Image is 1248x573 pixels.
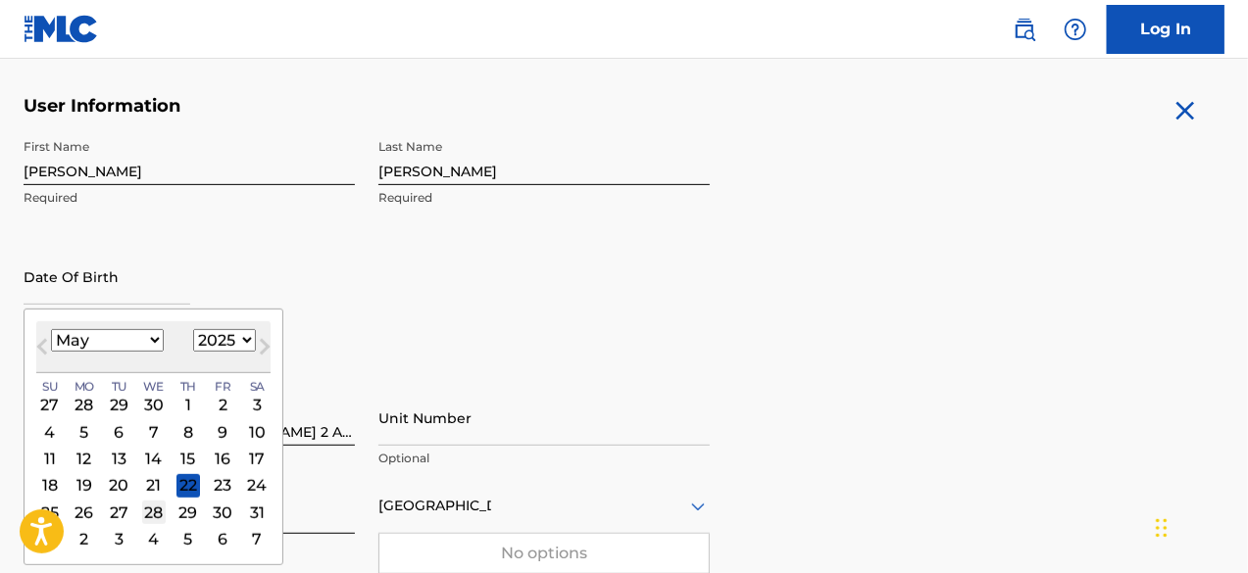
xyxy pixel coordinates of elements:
div: Choose Saturday, May 10th, 2025 [245,420,269,444]
button: Previous Month [26,335,58,366]
div: Choose Sunday, May 4th, 2025 [38,420,62,444]
iframe: Chat Widget [1150,479,1248,573]
div: Choose Monday, May 19th, 2025 [73,473,96,497]
div: Choose Monday, June 2nd, 2025 [73,527,96,550]
img: close [1170,95,1201,126]
div: Choose Monday, May 26th, 2025 [73,501,96,524]
div: Choose Tuesday, May 27th, 2025 [107,501,130,524]
div: Drag [1156,499,1168,557]
div: Choose Wednesday, May 28th, 2025 [142,501,166,524]
div: Choose Friday, June 6th, 2025 [211,527,234,550]
div: Choose Thursday, May 15th, 2025 [176,447,200,470]
span: Fr [215,377,230,395]
a: Log In [1107,5,1224,54]
div: Choose Saturday, May 24th, 2025 [245,473,269,497]
div: Choose Friday, May 2nd, 2025 [211,393,234,416]
img: MLC Logo [24,15,99,43]
div: Choose Tuesday, May 13th, 2025 [107,447,130,470]
div: Choose Monday, April 28th, 2025 [73,393,96,416]
div: Choose Thursday, May 22nd, 2025 [176,473,200,497]
div: Choose Saturday, May 31st, 2025 [245,501,269,524]
div: Choose Friday, May 9th, 2025 [211,420,234,444]
span: Mo [75,377,94,395]
div: Choose Tuesday, May 20th, 2025 [107,473,130,497]
div: Choose Friday, May 30th, 2025 [211,501,234,524]
span: Th [180,377,196,395]
div: Choose Sunday, May 18th, 2025 [38,473,62,497]
div: Choose Thursday, June 5th, 2025 [176,527,200,550]
div: Choose Date [24,309,283,565]
p: Required [378,189,710,207]
h5: User Information [24,95,710,118]
div: No options [379,534,709,573]
span: Tu [112,377,126,395]
img: search [1013,18,1036,41]
div: Choose Tuesday, April 29th, 2025 [107,393,130,416]
div: Choose Thursday, May 8th, 2025 [176,420,200,444]
h5: Personal Address [24,368,1224,391]
div: Choose Wednesday, June 4th, 2025 [142,527,166,550]
div: Choose Saturday, May 17th, 2025 [245,447,269,470]
div: Choose Sunday, May 25th, 2025 [38,501,62,524]
button: Next Month [249,335,280,366]
p: Optional [378,450,710,467]
span: Sa [250,377,265,395]
div: Choose Wednesday, April 30th, 2025 [142,393,166,416]
div: Choose Sunday, April 27th, 2025 [38,393,62,416]
span: We [143,377,164,395]
div: Choose Friday, May 23rd, 2025 [211,473,234,497]
a: Public Search [1005,10,1044,49]
div: Choose Wednesday, May 21st, 2025 [142,473,166,497]
span: Su [42,377,57,395]
img: help [1064,18,1087,41]
div: Choose Wednesday, May 14th, 2025 [142,447,166,470]
div: Choose Saturday, May 3rd, 2025 [245,393,269,416]
div: Choose Saturday, June 7th, 2025 [245,527,269,550]
div: Choose Thursday, May 1st, 2025 [176,393,200,416]
div: Choose Wednesday, May 7th, 2025 [142,420,166,444]
div: Help [1056,10,1095,49]
div: Choose Sunday, May 11th, 2025 [38,447,62,470]
div: Choose Tuesday, May 6th, 2025 [107,420,130,444]
div: Choose Tuesday, June 3rd, 2025 [107,527,130,550]
div: Choose Monday, May 12th, 2025 [73,447,96,470]
div: Choose Thursday, May 29th, 2025 [176,501,200,524]
div: Choose Friday, May 16th, 2025 [211,447,234,470]
p: Required [24,189,355,207]
div: Month May, 2025 [36,392,271,552]
div: Choose Monday, May 5th, 2025 [73,420,96,444]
